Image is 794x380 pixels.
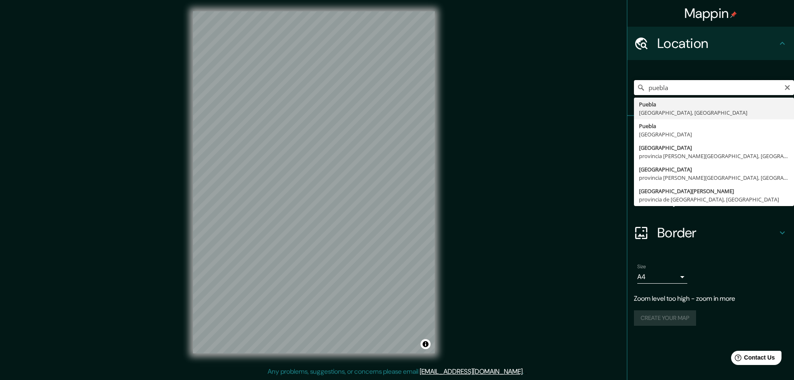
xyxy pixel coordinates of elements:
[784,83,791,91] button: Clear
[639,187,789,195] div: [GEOGRAPHIC_DATA][PERSON_NAME]
[639,143,789,152] div: [GEOGRAPHIC_DATA]
[639,165,789,174] div: [GEOGRAPHIC_DATA]
[639,108,789,117] div: [GEOGRAPHIC_DATA], [GEOGRAPHIC_DATA]
[639,100,789,108] div: Puebla
[730,11,737,18] img: pin-icon.png
[627,216,794,249] div: Border
[524,367,525,377] div: .
[639,130,789,138] div: [GEOGRAPHIC_DATA]
[639,152,789,160] div: provincia [PERSON_NAME][GEOGRAPHIC_DATA], [GEOGRAPHIC_DATA]
[634,294,787,304] p: Zoom level too high - zoom in more
[639,195,789,204] div: provincia de [GEOGRAPHIC_DATA], [GEOGRAPHIC_DATA]
[657,191,777,208] h4: Layout
[627,116,794,149] div: Pins
[657,224,777,241] h4: Border
[639,174,789,182] div: provincia [PERSON_NAME][GEOGRAPHIC_DATA], [GEOGRAPHIC_DATA]
[634,80,794,95] input: Pick your city or area
[525,367,527,377] div: .
[268,367,524,377] p: Any problems, suggestions, or concerns please email .
[627,149,794,183] div: Style
[627,183,794,216] div: Layout
[637,263,646,270] label: Size
[639,122,789,130] div: Puebla
[421,339,431,349] button: Toggle attribution
[420,367,523,376] a: [EMAIL_ADDRESS][DOMAIN_NAME]
[684,5,737,22] h4: Mappin
[720,347,785,371] iframe: Help widget launcher
[637,270,687,284] div: A4
[627,27,794,60] div: Location
[193,11,435,353] canvas: Map
[657,35,777,52] h4: Location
